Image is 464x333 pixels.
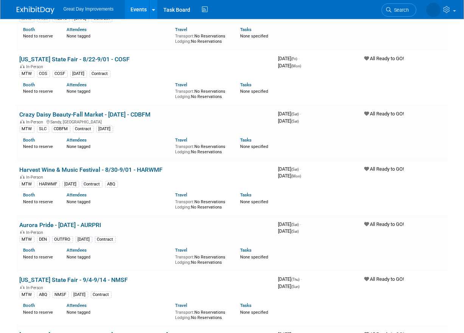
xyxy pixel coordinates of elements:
span: - [299,56,300,61]
div: No Reservations No Reservations [175,198,229,210]
span: In-Person [26,64,46,69]
a: Travel [175,247,187,253]
a: Search [382,3,416,17]
div: Sandy, [GEOGRAPHIC_DATA] [20,118,272,124]
img: Richard Stone [426,3,441,17]
span: [DATE] [278,56,300,61]
span: [DATE] [278,118,299,124]
div: Need to reserve [23,308,56,315]
div: [DATE] [96,126,113,132]
a: Travel [175,137,187,143]
span: In-Person [26,230,46,235]
span: - [300,166,301,172]
a: Travel [175,82,187,87]
span: Transport: [175,34,194,39]
span: None specified [240,144,268,149]
a: Travel [175,192,187,198]
a: Booth [23,303,35,308]
div: MTW [20,126,34,132]
span: (Mon) [292,64,301,68]
a: Booth [23,192,35,198]
div: COSF [53,70,68,77]
a: [US_STATE] State Fair - 9/4-9/14 - NMSF [20,276,128,283]
div: Need to reserve [23,32,56,39]
span: Lodging: [175,260,191,265]
div: COS [37,70,50,77]
span: (Sat) [292,112,299,116]
div: None tagged [67,143,169,149]
div: Contract [95,236,116,243]
a: Tasks [240,303,251,308]
span: - [300,111,301,117]
span: None specified [240,199,268,204]
span: All Ready to GO! [365,166,404,172]
div: ABQ [105,181,118,188]
div: HARWMF [37,181,60,188]
span: (Mon) [292,174,301,178]
a: Tasks [240,192,251,198]
span: Lodging: [175,149,191,154]
a: Aurora Pride - [DATE] - AURPRI [20,221,101,229]
a: Attendees [67,247,87,253]
a: Attendees [67,27,87,32]
div: Need to reserve [23,143,56,149]
a: Attendees [67,137,87,143]
span: (Sun) [292,285,300,289]
div: MTW [20,70,34,77]
span: (Sat) [292,167,299,171]
span: Transport: [175,89,194,94]
a: Booth [23,137,35,143]
img: In-Person Event [20,175,25,179]
div: No Reservations No Reservations [175,32,229,44]
span: - [300,221,301,227]
span: In-Person [26,285,46,290]
div: [DATE] [62,181,79,188]
div: No Reservations No Reservations [175,308,229,320]
span: [DATE] [278,221,301,227]
div: Need to reserve [23,87,56,94]
a: Booth [23,82,35,87]
div: No Reservations No Reservations [175,87,229,99]
a: Harvest Wine & Music Festival - 8/30-9/01 - HARWMF [20,166,163,173]
span: [DATE] [278,63,301,68]
img: In-Person Event [20,285,25,289]
a: Booth [23,247,35,253]
span: Great Day Improvements [64,6,114,12]
span: All Ready to GO! [365,221,404,227]
a: Travel [175,303,187,308]
a: [US_STATE] State Fair - 8/22-9/01 - COSF [20,56,130,63]
span: All Ready to GO! [365,111,404,117]
div: Contract [90,70,110,77]
div: [DATE] [70,70,87,77]
span: Search [392,7,409,13]
div: Contract [82,181,102,188]
span: Transport: [175,199,194,204]
div: None tagged [67,198,169,205]
div: Contract [91,291,112,298]
span: (Sat) [292,119,299,123]
span: In-Person [26,120,46,124]
div: NMSF [53,291,69,298]
div: Contract [73,126,94,132]
span: All Ready to GO! [365,56,404,61]
div: No Reservations No Reservations [175,253,229,265]
a: Tasks [240,247,251,253]
div: None tagged [67,253,169,260]
div: ABQ [37,291,50,298]
div: None tagged [67,308,169,315]
div: Need to reserve [23,253,56,260]
span: Transport: [175,144,194,149]
img: ExhibitDay [17,6,54,14]
div: DEN [37,236,50,243]
a: Tasks [240,27,251,32]
span: (Sat) [292,223,299,227]
div: MTW [20,291,34,298]
a: Booth [23,27,35,32]
span: [DATE] [278,276,302,282]
div: Need to reserve [23,198,56,205]
div: MTW [20,181,34,188]
span: [DATE] [278,228,299,234]
span: (Fri) [292,57,298,61]
span: None specified [240,310,268,315]
a: Tasks [240,137,251,143]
